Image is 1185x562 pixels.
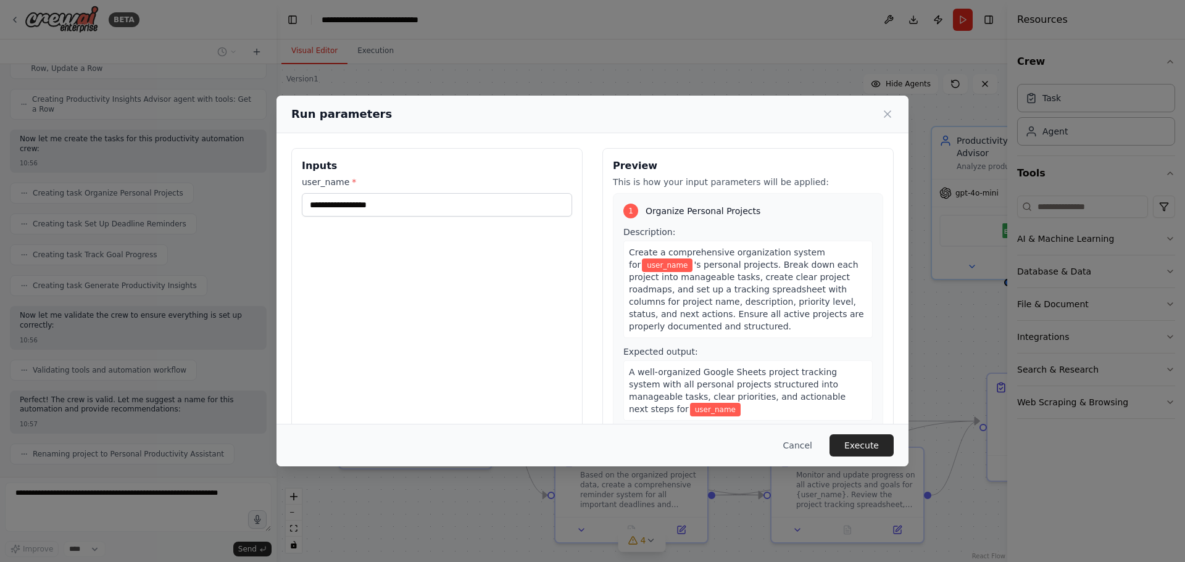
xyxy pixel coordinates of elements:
[629,247,825,270] span: Create a comprehensive organization system for
[629,367,846,414] span: A well-organized Google Sheets project tracking system with all personal projects structured into...
[623,347,698,357] span: Expected output:
[690,403,741,416] span: Variable: user_name
[623,204,638,218] div: 1
[629,260,864,331] span: 's personal projects. Break down each project into manageable tasks, create clear project roadmap...
[646,205,760,217] span: Organize Personal Projects
[829,434,894,457] button: Execute
[642,258,692,272] span: Variable: user_name
[773,434,822,457] button: Cancel
[302,159,572,173] h3: Inputs
[613,159,883,173] h3: Preview
[613,176,883,188] p: This is how your input parameters will be applied:
[291,105,392,123] h2: Run parameters
[302,176,572,188] label: user_name
[623,227,675,237] span: Description:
